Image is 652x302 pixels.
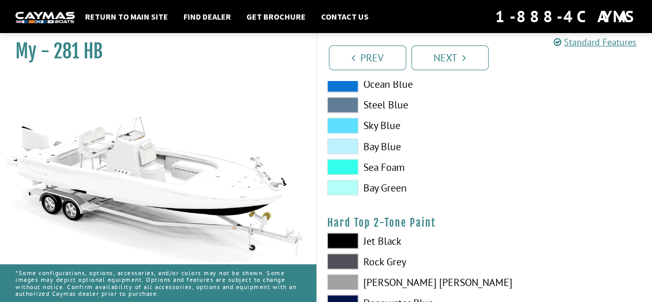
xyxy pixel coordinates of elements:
[178,10,236,23] a: Find Dealer
[327,253,474,269] label: Rock Grey
[327,159,474,174] label: Sea Foam
[495,5,637,28] div: 1-888-4CAYMAS
[327,216,642,229] h4: Hard Top 2-Tone Paint
[241,10,311,23] a: Get Brochure
[327,138,474,154] label: Bay Blue
[329,45,406,70] a: Prev
[327,274,474,290] label: [PERSON_NAME] [PERSON_NAME]
[15,264,300,302] p: *Some configurations, options, accessories, and/or colors may not be shown. Some images may depic...
[15,12,75,23] img: white-logo-c9c8dbefe5ff5ceceb0f0178aa75bf4bb51f6bca0971e226c86eb53dfe498488.png
[316,10,374,23] a: Contact Us
[327,180,474,195] label: Bay Green
[80,10,173,23] a: Return to main site
[327,233,474,248] label: Jet Black
[411,45,489,70] a: Next
[15,40,290,63] h1: My - 281 HB
[327,118,474,133] label: Sky Blue
[327,97,474,113] label: Steel Blue
[554,36,637,48] a: Standard Features
[327,76,474,92] label: Ocean Blue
